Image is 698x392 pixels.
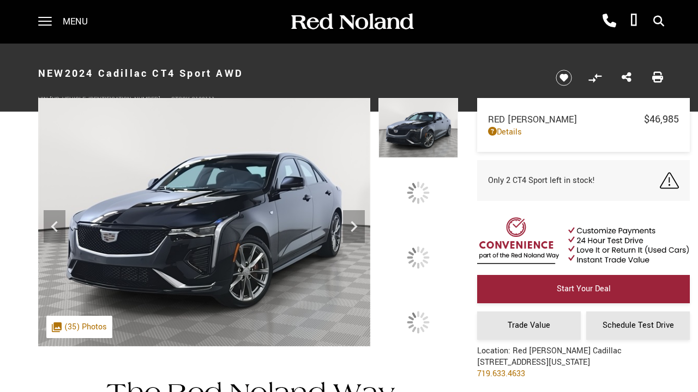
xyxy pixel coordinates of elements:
[557,283,611,295] span: Start Your Deal
[488,175,595,186] span: Only 2 CT4 Sport left in stock!
[644,112,679,126] span: $46,985
[622,71,631,85] a: Share this New 2024 Cadillac CT4 Sport AWD
[477,368,525,379] a: 719.633.4633
[38,66,65,81] strong: New
[477,311,581,340] a: Trade Value
[38,98,370,346] img: New 2024 Black Cadillac Sport image 1
[488,126,679,138] a: Details
[508,320,550,331] span: Trade Value
[586,311,690,340] a: Schedule Test Drive
[289,13,414,32] img: Red Noland Auto Group
[552,69,576,87] button: Save vehicle
[477,275,690,303] a: Start Your Deal
[378,98,458,158] img: New 2024 Black Cadillac Sport image 1
[477,345,622,388] div: Location: Red [PERSON_NAME] Cadillac [STREET_ADDRESS][US_STATE]
[38,52,537,95] h1: 2024 Cadillac CT4 Sport AWD
[587,70,603,86] button: Compare vehicle
[488,112,679,126] a: Red [PERSON_NAME] $46,985
[191,95,215,103] span: C122111
[46,316,112,338] div: (35) Photos
[652,71,663,85] a: Print this New 2024 Cadillac CT4 Sport AWD
[38,95,50,103] span: VIN:
[50,95,160,103] span: [US_VEHICLE_IDENTIFICATION_NUMBER]
[171,95,191,103] span: Stock:
[603,320,674,331] span: Schedule Test Drive
[488,113,644,126] span: Red [PERSON_NAME]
